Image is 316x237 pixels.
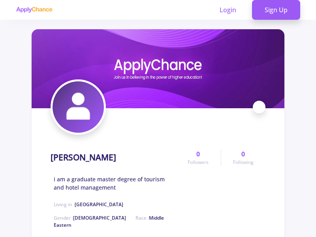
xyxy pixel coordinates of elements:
img: niloofar babaeeavatar [53,81,104,133]
span: [GEOGRAPHIC_DATA] [75,201,123,208]
span: 0 [241,149,245,159]
img: niloofar babaeecover image [32,29,284,108]
span: Living in : [54,201,123,208]
span: [DEMOGRAPHIC_DATA] [73,214,126,221]
a: 0Following [221,149,265,166]
span: i am a graduate master degree of tourism and hotel management [54,175,176,192]
span: Followers [188,159,209,166]
span: Gender : [54,214,126,221]
span: Following [233,159,254,166]
img: applychance logo text only [16,7,53,13]
span: Race : [54,214,164,228]
h1: [PERSON_NAME] [51,152,116,162]
span: 0 [196,149,200,159]
span: Middle Eastern [54,214,164,228]
a: 0Followers [176,149,220,166]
